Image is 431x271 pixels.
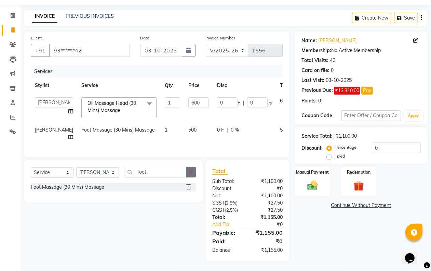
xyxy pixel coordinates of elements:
input: Enter Offer / Coupon Code [341,110,401,121]
div: 03-10-2025 [326,77,352,84]
div: Points: [301,97,317,104]
div: Membership: [301,47,331,54]
div: Discount: [301,145,323,152]
div: Net: [207,192,247,199]
div: Name: [301,37,317,44]
span: Oil Massage Head (30 Mins) Massage [87,100,136,113]
th: Service [77,78,161,93]
span: ₹13,310.00 [334,87,360,95]
span: 0 F [217,126,224,134]
div: No Active Membership [301,47,421,54]
div: 0 [318,97,321,104]
div: ₹27.50 [247,207,288,214]
input: Search or Scan [124,167,186,177]
img: _gift.svg [350,180,367,192]
div: Payable: [207,229,247,237]
button: Pay [361,87,373,95]
label: Percentage [335,144,356,150]
a: INVOICE [32,10,57,23]
a: x [120,107,123,113]
div: Coupon Code [301,112,341,119]
span: CGST [212,207,225,213]
label: Manual Payment [296,169,329,175]
div: Card on file: [301,67,329,74]
div: ₹1,100.00 [247,192,288,199]
span: SGST [212,200,225,206]
div: ₹1,155.00 [247,247,288,254]
div: ( ) [207,207,247,214]
button: +91 [31,44,50,57]
span: [PERSON_NAME] [35,127,73,133]
div: ₹1,100.00 [335,133,357,140]
th: Qty [161,78,184,93]
div: ₹0 [247,185,288,192]
label: Invoice Number [206,35,235,41]
a: [PERSON_NAME] [318,37,356,44]
a: Add Tip [207,221,254,228]
div: ₹1,100.00 [247,178,288,185]
div: ( ) [207,199,247,207]
label: Fixed [335,153,345,159]
span: Total [212,168,228,175]
div: Foot Massage (30 Mins) Massage [31,184,104,191]
th: Price [184,78,213,93]
div: Services [31,65,288,78]
span: F [238,99,240,107]
span: 2.5% [226,207,237,213]
button: Apply [404,111,423,121]
span: 1 [165,127,167,133]
th: Total [276,78,296,93]
div: Paid: [207,237,247,245]
a: Continue Without Payment [296,202,426,209]
span: 525 [280,127,288,133]
div: Discount: [207,185,247,192]
div: Balance : [207,247,247,254]
div: ₹27.50 [247,199,288,207]
div: Sub Total: [207,178,247,185]
span: 630 [280,98,288,104]
span: | [243,99,244,107]
iframe: chat widget [402,244,424,264]
div: Service Total: [301,133,333,140]
div: Total Visits: [301,57,328,64]
input: Search by Name/Mobile/Email/Code [49,44,130,57]
span: | [227,126,228,134]
div: 40 [330,57,335,64]
img: _cash.svg [304,180,321,191]
th: Stylist [31,78,77,93]
div: Last Visit: [301,77,324,84]
span: 0 % [231,126,239,134]
label: Client [31,35,42,41]
span: % [268,99,272,107]
label: Date [140,35,149,41]
span: 500 [188,127,197,133]
th: Disc [213,78,276,93]
div: ₹1,155.00 [247,229,288,237]
div: ₹0 [247,237,288,245]
div: ₹1,155.00 [247,214,288,221]
button: Save [394,13,418,23]
span: Foot Massage (30 Mins) Massage [81,127,155,133]
div: Previous Due: [301,87,333,95]
a: PREVIOUS INVOICES [66,13,114,19]
div: ₹0 [254,221,288,228]
label: Redemption [347,169,371,175]
button: Create New [352,13,391,23]
div: 0 [331,67,334,74]
div: Total: [207,214,247,221]
span: 2.5% [226,200,236,206]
